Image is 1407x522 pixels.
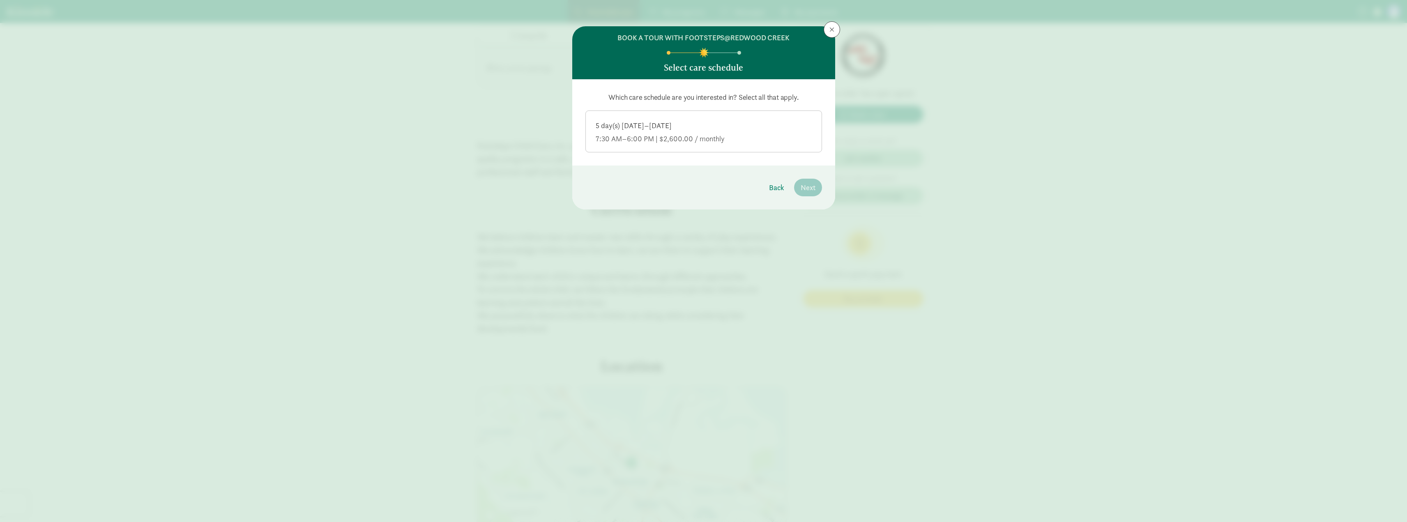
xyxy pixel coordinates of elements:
[596,121,812,131] div: 5 day(s) [DATE]–[DATE]
[801,182,815,193] span: Next
[794,179,822,196] button: Next
[762,179,791,196] button: Back
[664,63,743,73] h5: Select care schedule
[596,134,812,144] div: 7:30 AM–6:00 PM | $2,600.00 / monthly
[769,182,784,193] span: Back
[617,33,789,43] h6: BOOK A TOUR WITH FOOTSTEPS@REDWOOD CREEK
[585,92,822,102] p: Which care schedule are you interested in? Select all that apply.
